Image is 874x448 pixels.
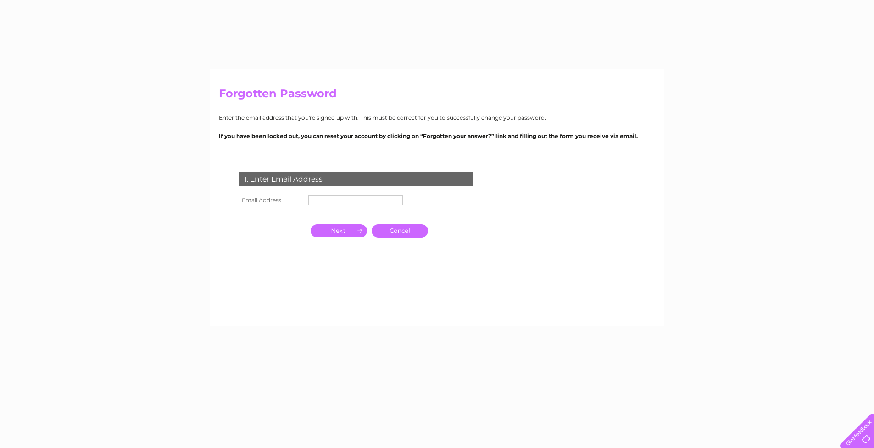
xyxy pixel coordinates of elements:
p: Enter the email address that you're signed up with. This must be correct for you to successfully ... [219,113,656,122]
a: Cancel [372,224,428,238]
h2: Forgotten Password [219,87,656,105]
th: Email Address [237,193,306,208]
p: If you have been locked out, you can reset your account by clicking on “Forgotten your answer?” l... [219,132,656,140]
div: 1. Enter Email Address [239,172,473,186]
